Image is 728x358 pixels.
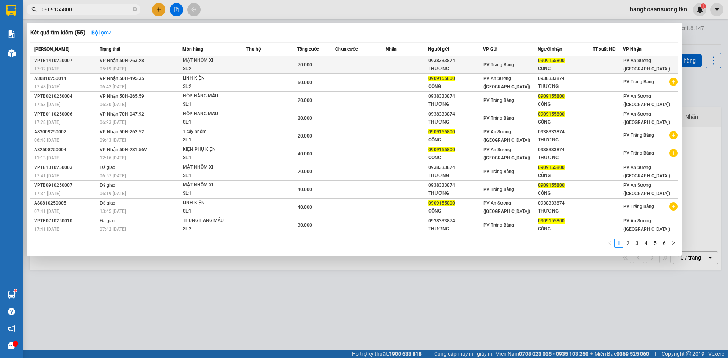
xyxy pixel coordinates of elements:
[34,47,69,52] span: [PERSON_NAME]
[671,241,676,245] span: right
[483,76,530,89] span: PV An Sương ([GEOGRAPHIC_DATA])
[669,131,678,139] span: plus-circle
[183,136,240,144] div: SL: 1
[428,83,483,91] div: CÔNG
[483,47,497,52] span: VP Gửi
[297,47,319,52] span: Tổng cước
[183,56,240,65] div: MẶT NHÔM XI
[623,165,670,178] span: PV An Sương ([GEOGRAPHIC_DATA])
[428,129,455,134] span: 0909155800
[538,100,592,108] div: CÔNG
[538,94,565,99] span: 0909155800
[538,65,592,73] div: CÔNG
[538,83,592,91] div: THƯƠNG
[183,199,240,207] div: LINH KIỆN
[428,164,483,172] div: 0938333874
[100,66,126,72] span: 05:19 [DATE]
[182,47,203,52] span: Món hàng
[669,239,678,248] li: Next Page
[428,207,483,215] div: CÔNG
[624,239,632,247] a: 2
[605,239,614,248] button: left
[183,189,240,198] div: SL: 1
[538,111,565,117] span: 0909155800
[538,75,592,83] div: 0938333874
[34,66,60,72] span: 17:32 [DATE]
[669,202,678,211] span: plus-circle
[183,110,240,118] div: HỘP HÀNG MẪU
[623,111,670,125] span: PV An Sương ([GEOGRAPHIC_DATA])
[34,120,60,125] span: 17:28 [DATE]
[623,79,654,84] span: PV Trảng Bàng
[428,147,455,152] span: 0909155800
[100,111,144,117] span: VP Nhận 70H-047.92
[614,239,623,248] li: 1
[34,217,97,225] div: VPTB0710250010
[34,209,60,214] span: 07:41 [DATE]
[428,181,483,189] div: 0938333874
[538,225,592,233] div: CÔNG
[34,110,97,118] div: VPTB0110250006
[183,128,240,136] div: 1 cây nhôm
[428,76,455,81] span: 0909155800
[34,227,60,232] span: 17:41 [DATE]
[623,94,670,107] span: PV An Sương ([GEOGRAPHIC_DATA])
[298,222,312,228] span: 30.000
[428,225,483,233] div: THƯƠNG
[30,29,85,37] h3: Kết quả tìm kiếm ( 55 )
[538,199,592,207] div: 0938333874
[335,47,358,52] span: Chưa cước
[100,165,115,170] span: Đã giao
[298,151,312,156] span: 40.000
[100,47,120,52] span: Trạng thái
[538,118,592,126] div: CÔNG
[538,189,592,197] div: CÔNG
[669,149,678,157] span: plus-circle
[34,199,97,207] div: AS0810250005
[623,47,642,52] span: VP Nhận
[632,239,642,248] li: 3
[538,146,592,154] div: 0938333874
[8,325,15,332] span: notification
[34,181,97,189] div: VPTB0910250007
[660,239,669,248] li: 6
[642,239,650,247] a: 4
[183,217,240,225] div: THÙNG HÀNG MẪU
[623,183,670,196] span: PV An Sương ([GEOGRAPHIC_DATA])
[538,58,565,63] span: 0909155800
[100,227,126,232] span: 07:42 [DATE]
[100,183,115,188] span: Đã giao
[183,181,240,189] div: MẶT NHÔM XI
[428,65,483,73] div: THƯƠNG
[669,78,678,86] span: plus-circle
[8,49,16,57] img: warehouse-icon
[428,57,483,65] div: 0938333874
[183,118,240,127] div: SL: 1
[483,147,530,161] span: PV An Sương ([GEOGRAPHIC_DATA])
[538,154,592,162] div: THƯƠNG
[538,218,565,224] span: 0909155800
[428,189,483,197] div: THƯƠNG
[91,30,112,36] strong: Bộ lọc
[100,155,126,161] span: 12:16 [DATE]
[623,58,670,72] span: PV An Sương ([GEOGRAPHIC_DATA])
[483,187,514,192] span: PV Trảng Bàng
[428,118,483,126] div: THƯƠNG
[298,116,312,121] span: 20.000
[34,164,97,172] div: VPTB1310250003
[100,209,126,214] span: 13:45 [DATE]
[623,218,670,232] span: PV An Sương ([GEOGRAPHIC_DATA])
[669,239,678,248] button: right
[428,110,483,118] div: 0938333874
[183,163,240,172] div: MẶT NHÔM XI
[34,75,97,83] div: AS0810250014
[483,62,514,67] span: PV Trảng Bàng
[100,138,126,143] span: 09:43 [DATE]
[633,239,641,247] a: 3
[298,205,312,210] span: 40.000
[183,145,240,154] div: KIỆN PHỤ KIỆN
[85,27,118,39] button: Bộ lọcdown
[483,129,530,143] span: PV An Sương ([GEOGRAPHIC_DATA])
[100,76,144,81] span: VP Nhận 50H-495.35
[538,183,565,188] span: 0909155800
